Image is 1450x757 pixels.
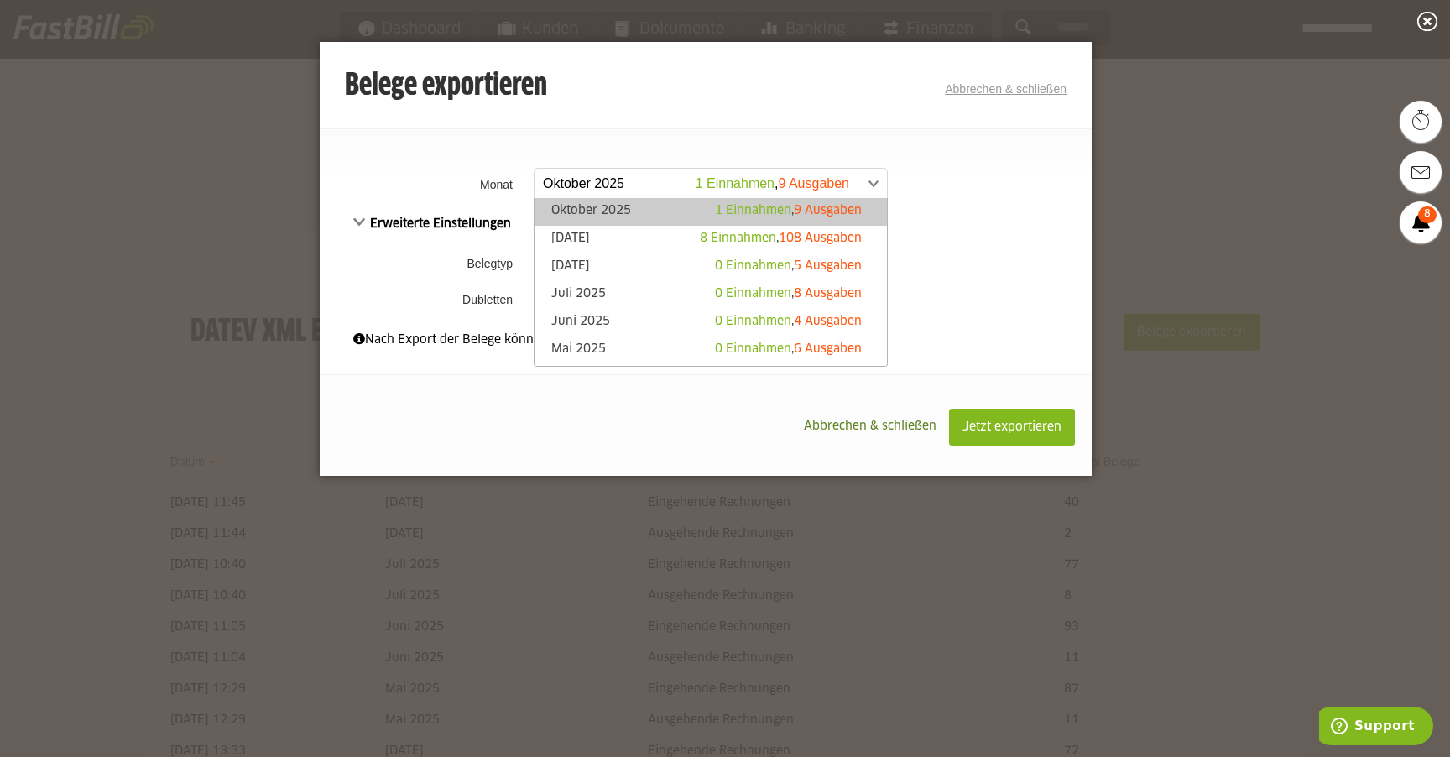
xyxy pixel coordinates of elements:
[791,409,949,444] button: Abbrechen & schließen
[345,70,547,103] h3: Belege exportieren
[715,313,862,330] div: ,
[543,285,879,305] a: Juli 2025
[715,316,791,327] span: 0 Einnahmen
[715,285,862,302] div: ,
[543,230,879,249] a: [DATE]
[320,163,529,206] th: Monat
[715,341,862,358] div: ,
[320,242,529,285] th: Belegtyp
[543,258,879,277] a: [DATE]
[794,260,862,272] span: 5 Ausgaben
[794,288,862,300] span: 8 Ausgaben
[320,285,529,314] th: Dubletten
[945,82,1067,96] a: Abbrechen & schließen
[543,341,879,360] a: Mai 2025
[543,313,879,332] a: Juni 2025
[804,420,936,432] span: Abbrechen & schließen
[1400,201,1442,243] a: 8
[700,230,862,247] div: ,
[715,205,791,217] span: 1 Einnahmen
[949,409,1075,446] button: Jetzt exportieren
[353,331,1058,349] div: Nach Export der Belege können diese nicht mehr bearbeitet werden.
[543,202,879,222] a: Oktober 2025
[1319,707,1433,749] iframe: Öffnet ein Widget, in dem Sie weitere Informationen finden
[700,232,776,244] span: 8 Einnahmen
[794,343,862,355] span: 6 Ausgaben
[353,218,511,230] span: Erweiterte Einstellungen
[715,288,791,300] span: 0 Einnahmen
[715,343,791,355] span: 0 Einnahmen
[715,202,862,219] div: ,
[715,260,791,272] span: 0 Einnahmen
[794,316,862,327] span: 4 Ausgaben
[1418,206,1437,223] span: 8
[779,232,862,244] span: 108 Ausgaben
[794,205,862,217] span: 9 Ausgaben
[715,258,862,274] div: ,
[962,421,1061,433] span: Jetzt exportieren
